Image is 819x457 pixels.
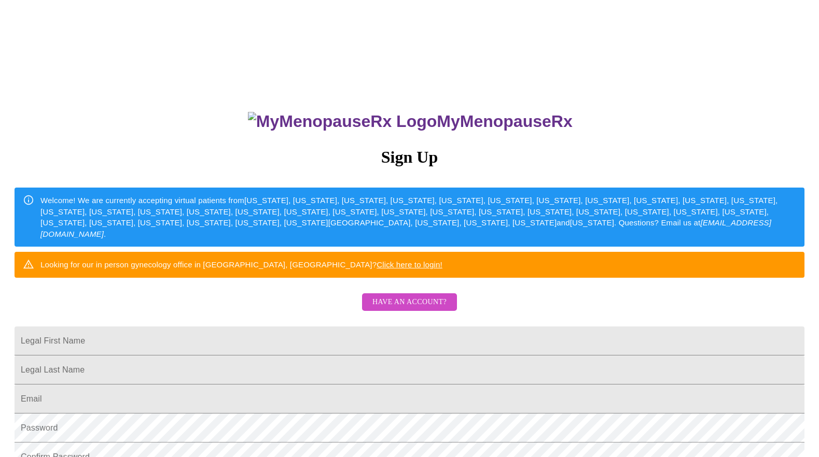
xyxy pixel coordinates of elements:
div: Welcome! We are currently accepting virtual patients from [US_STATE], [US_STATE], [US_STATE], [US... [40,191,796,244]
h3: MyMenopauseRx [16,112,805,131]
img: MyMenopauseRx Logo [248,112,437,131]
button: Have an account? [362,293,457,311]
a: Have an account? [359,305,460,313]
div: Looking for our in person gynecology office in [GEOGRAPHIC_DATA], [GEOGRAPHIC_DATA]? [40,255,442,274]
span: Have an account? [372,296,447,309]
a: Click here to login! [377,260,442,269]
em: [EMAIL_ADDRESS][DOMAIN_NAME] [40,218,771,238]
h3: Sign Up [15,148,804,167]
